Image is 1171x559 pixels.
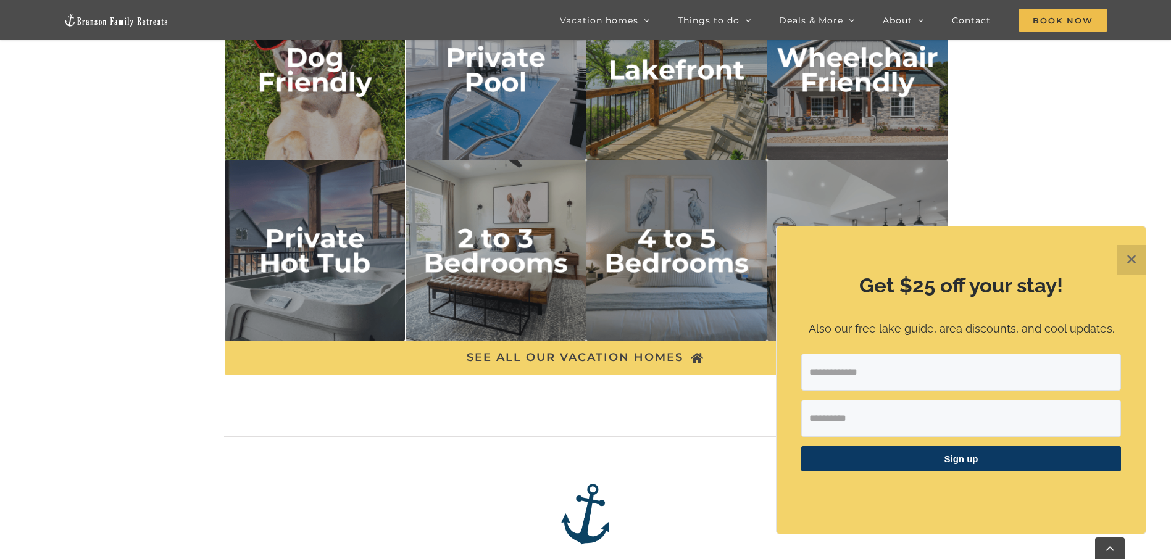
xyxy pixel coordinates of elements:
[225,341,947,375] a: SEE ALL OUR VACATION HOMES
[767,163,948,179] a: 6 plus bedrooms
[678,16,740,25] span: Things to do
[64,13,169,27] img: Branson Family Retreats Logo
[767,160,948,341] img: 6 plus bedrooms
[467,351,683,364] span: SEE ALL OUR VACATION HOMES
[801,271,1121,300] h2: Get $25 off your stay!
[801,446,1121,471] button: Sign up
[801,400,1121,437] input: First Name
[586,160,767,341] img: 4 to 5 bedrooms
[779,16,843,25] span: Deals & More
[586,163,767,179] a: 4 to 5 bedrooms
[883,16,912,25] span: About
[554,483,616,545] img: Branson Family Retreats – anchor logo
[801,320,1121,338] p: Also our free lake guide, area discounts, and cool updates.
[801,354,1121,391] input: Email Address
[560,16,638,25] span: Vacation homes
[952,16,991,25] span: Contact
[225,160,406,341] img: private hot tub
[225,163,406,179] a: private hot tub
[1019,9,1107,32] span: Book Now
[1117,245,1146,275] button: Close
[406,163,586,179] a: 2 to 3 bedrooms
[801,487,1121,500] p: ​
[406,160,586,341] img: 2 to 3 bedrooms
